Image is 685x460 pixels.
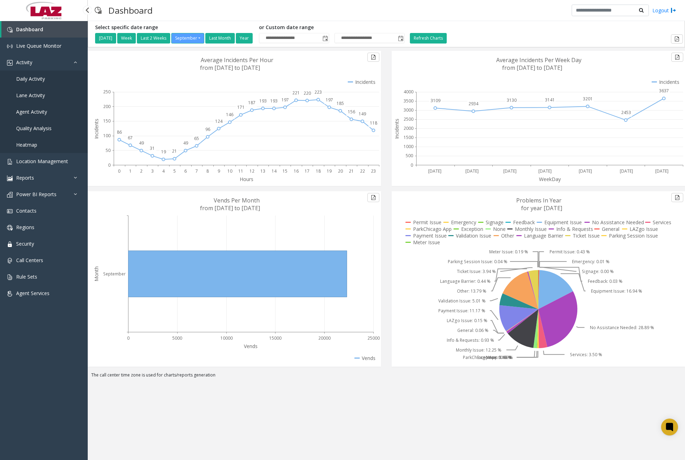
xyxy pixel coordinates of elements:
[371,168,376,174] text: 23
[456,347,501,353] text: Monthly Issue: 12.25 %
[105,2,156,19] h3: Dashboard
[326,97,333,103] text: 197
[582,268,614,274] text: Signage: 0.00 %
[127,335,129,341] text: 0
[463,354,513,360] text: ParkChicago App: 0.66 %
[583,96,593,102] text: 3201
[7,60,13,66] img: 'icon'
[128,135,133,141] text: 67
[404,144,413,149] text: 1000
[671,34,683,44] button: Export to pdf
[16,108,47,115] span: Agent Activity
[16,92,45,99] span: Lane Activity
[516,196,561,204] text: Problems In Year
[489,249,528,255] text: Meter Issue: 0.19 %
[16,191,56,198] span: Power BI Reports
[151,168,154,174] text: 3
[572,259,610,265] text: Emergency: 0.01 %
[502,64,562,72] text: from [DATE] to [DATE]
[16,273,37,280] span: Rule Sets
[282,168,287,174] text: 15
[184,168,187,174] text: 6
[465,168,479,174] text: [DATE]
[171,33,204,44] button: September
[200,64,260,72] text: from [DATE] to [DATE]
[367,53,379,62] button: Export to pdf
[503,168,517,174] text: [DATE]
[349,168,354,174] text: 21
[140,168,142,174] text: 2
[318,335,331,341] text: 20000
[428,168,441,174] text: [DATE]
[117,129,122,135] text: 86
[404,89,413,95] text: 4000
[259,98,267,104] text: 193
[139,140,144,146] text: 49
[314,89,322,95] text: 223
[201,56,273,64] text: Average Incidents Per Hour
[447,318,487,324] text: LAZgo Issue: 0.15 %
[195,168,198,174] text: 7
[173,168,176,174] text: 5
[438,298,486,304] text: Validation Issue: 5.01 %
[259,25,405,31] h5: or Custom date range
[411,162,413,168] text: 0
[1,21,88,38] a: Dashboard
[205,33,235,44] button: Last Month
[406,153,413,159] text: 500
[95,33,116,44] button: [DATE]
[545,97,555,103] text: 3141
[477,354,512,360] text: Exception: 0.16 %
[118,168,120,174] text: 0
[348,109,355,115] text: 156
[539,176,561,182] text: WeekDay
[359,111,366,117] text: 149
[671,7,676,14] img: logout
[457,288,486,294] text: Other: 13.79 %
[88,372,685,382] div: The call center time zone is used for charts/reports generation
[655,168,669,174] text: [DATE]
[218,168,220,174] text: 9
[220,335,233,341] text: 10000
[103,89,111,95] text: 250
[7,208,13,214] img: 'icon'
[161,149,166,155] text: 19
[316,168,321,174] text: 18
[671,193,683,202] button: Export to pdf
[7,27,13,33] img: 'icon'
[270,98,278,104] text: 193
[621,109,631,115] text: 2453
[7,175,13,181] img: 'icon'
[16,141,37,148] span: Heatmap
[448,259,507,265] text: Parking Session Issue: 0.04 %
[337,100,344,106] text: 185
[240,176,253,182] text: Hours
[7,241,13,247] img: 'icon'
[215,118,223,124] text: 124
[16,75,45,82] span: Daily Activity
[292,90,300,96] text: 221
[194,135,199,141] text: 65
[172,335,182,341] text: 5000
[360,168,365,174] text: 22
[7,192,13,198] img: 'icon'
[367,193,379,202] button: Export to pdf
[205,126,210,132] text: 96
[457,268,496,274] text: Ticket Issue: 3.94 %
[507,97,517,103] text: 3130
[570,352,602,358] text: Services: 3.50 %
[305,168,310,174] text: 17
[370,120,377,126] text: 118
[468,101,479,107] text: 2934
[95,25,254,31] h5: Select specific date range
[404,125,413,131] text: 2000
[620,168,633,174] text: [DATE]
[260,168,265,174] text: 13
[16,257,43,264] span: Call Centers
[108,162,111,168] text: 0
[103,133,111,139] text: 100
[16,158,68,165] span: Location Management
[588,278,623,284] text: Feedback: 0.03 %
[579,168,592,174] text: [DATE]
[7,291,13,296] img: 'icon'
